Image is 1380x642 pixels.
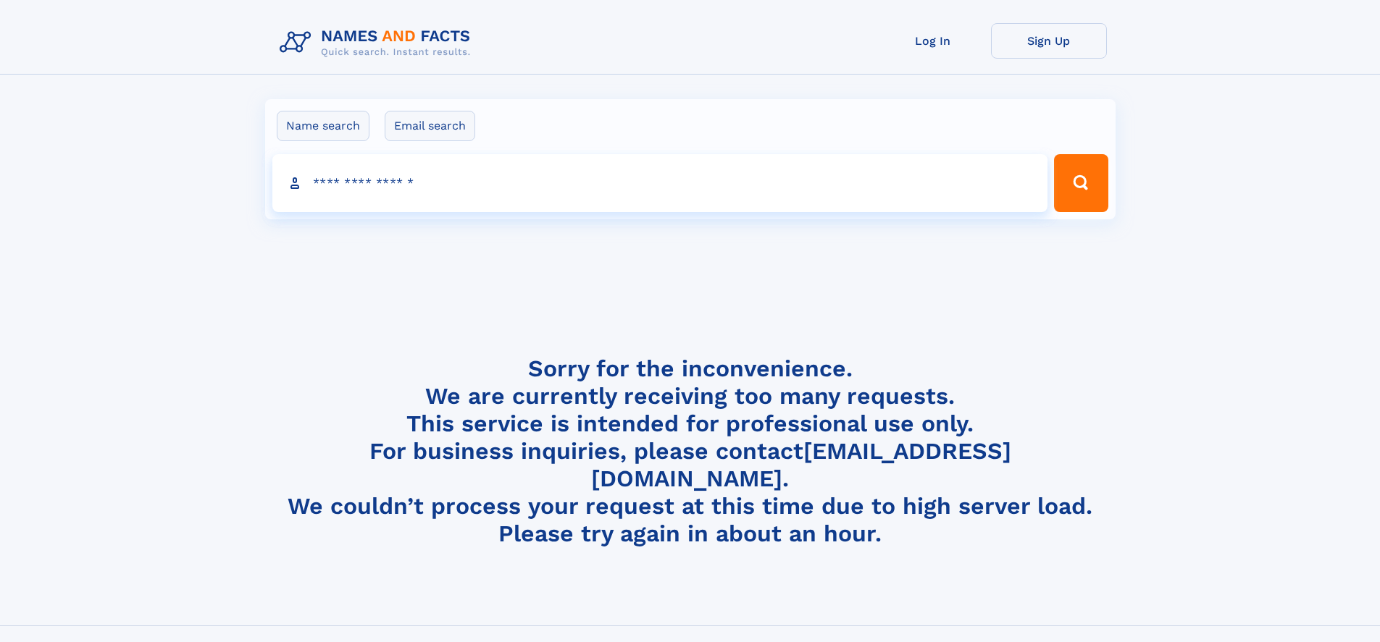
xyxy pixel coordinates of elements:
[274,23,482,62] img: Logo Names and Facts
[875,23,991,59] a: Log In
[277,111,369,141] label: Name search
[991,23,1107,59] a: Sign Up
[1054,154,1108,212] button: Search Button
[274,355,1107,548] h4: Sorry for the inconvenience. We are currently receiving too many requests. This service is intend...
[385,111,475,141] label: Email search
[272,154,1048,212] input: search input
[591,437,1011,492] a: [EMAIL_ADDRESS][DOMAIN_NAME]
